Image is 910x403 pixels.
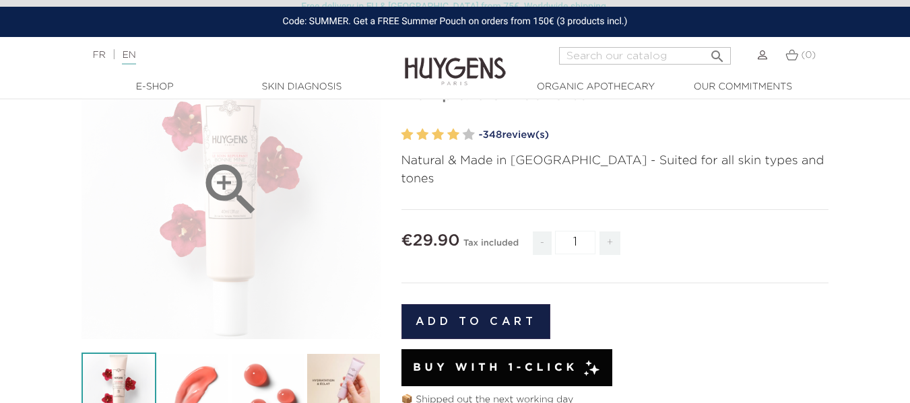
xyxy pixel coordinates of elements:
[234,80,369,94] a: Skin Diagnosis
[88,80,222,94] a: E-Shop
[705,43,729,61] button: 
[709,44,725,61] i: 
[93,50,106,60] a: FR
[676,80,810,94] a: Our commitments
[401,125,414,145] label: 1
[463,125,475,145] label: 5
[599,231,621,255] span: +
[401,304,551,339] button: Add to cart
[801,50,816,60] span: (0)
[197,156,265,223] i: 
[559,47,731,65] input: Search
[479,125,829,145] a: -348review(s)
[463,229,519,265] div: Tax included
[482,130,502,140] span: 348
[529,80,663,94] a: Organic Apothecary
[405,36,506,87] img: Huygens
[555,231,595,254] input: Quantity
[401,152,829,188] p: Natural & Made in [GEOGRAPHIC_DATA] - Suited for all skin types and tones
[401,233,460,249] span: €29.90
[122,50,135,65] a: EN
[432,125,444,145] label: 3
[416,125,428,145] label: 2
[447,125,459,145] label: 4
[86,47,369,63] div: |
[533,231,552,255] span: -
